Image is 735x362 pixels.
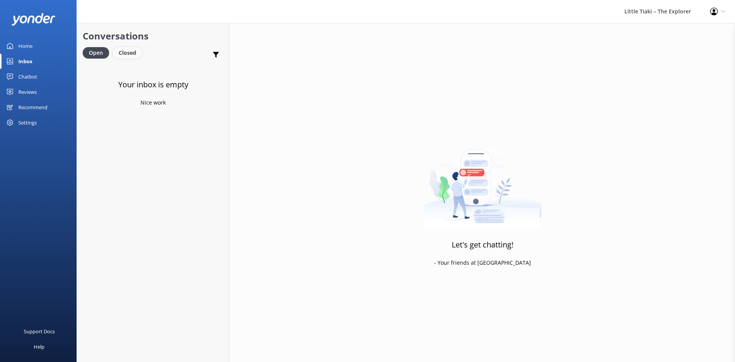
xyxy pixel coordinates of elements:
[18,38,33,54] div: Home
[113,47,142,59] div: Closed
[83,47,109,59] div: Open
[18,54,33,69] div: Inbox
[83,48,113,57] a: Open
[18,115,37,130] div: Settings
[452,239,513,251] h3: Let's get chatting!
[34,339,44,354] div: Help
[24,324,55,339] div: Support Docs
[423,133,542,229] img: artwork of a man stealing a conversation from at giant smartphone
[113,48,146,57] a: Closed
[118,79,188,91] h3: Your inbox is empty
[11,13,56,26] img: yonder-white-logo.png
[83,29,224,43] h2: Conversations
[18,84,37,100] div: Reviews
[434,259,531,267] p: - Your friends at [GEOGRAPHIC_DATA]
[18,69,37,84] div: Chatbot
[140,98,166,107] p: Nice work
[18,100,47,115] div: Recommend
